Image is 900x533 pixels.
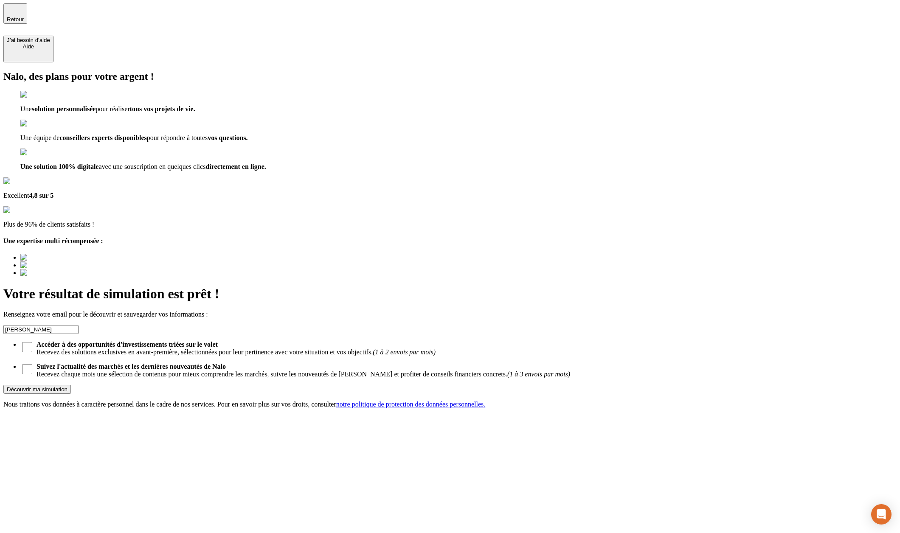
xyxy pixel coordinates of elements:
img: Best savings advice award [20,269,99,277]
span: Excellent [3,192,29,199]
input: Suivez l'actualité des marchés et les dernières nouveautés de NaloRecevez chaque mois une sélecti... [22,364,32,374]
input: Accéder à des opportunités d'investissements triées sur le voletRecevez des solutions exclusives ... [22,342,32,352]
p: Plus de 96% de clients satisfaits ! [3,221,897,228]
div: Découvrir ma simulation [7,386,67,393]
div: Open Intercom Messenger [871,504,892,525]
img: reviews stars [3,206,45,214]
span: solution personnalisée [32,105,96,112]
img: Best savings advice award [20,254,99,261]
span: Une équipe de [20,134,59,141]
h2: Nalo, des plans pour votre argent ! [3,71,897,82]
h1: Votre résultat de simulation est prêt ! [3,286,897,302]
span: vos questions. [208,134,247,141]
button: J’ai besoin d'aideAide [3,36,53,62]
em: (1 à 3 envois par mois) [507,370,570,378]
em: (1 à 2 envois par mois) [373,348,436,356]
span: Une [20,105,32,112]
h4: Une expertise multi récompensée : [3,237,897,245]
img: checkmark [20,149,57,156]
span: Nous traitons vos données à caractère personnel dans le cadre de nos services. Pour en savoir plu... [3,401,336,408]
div: Aide [7,43,50,50]
span: Retour [7,16,24,22]
span: 4,8 sur 5 [29,192,53,199]
a: notre politique de protection des données personnelles. [336,401,485,408]
span: conseillers experts disponibles [59,134,146,141]
button: Découvrir ma simulation [3,385,71,394]
span: tous vos projets de vie. [130,105,195,112]
div: J’ai besoin d'aide [7,37,50,43]
span: directement en ligne. [205,163,266,170]
span: Une solution 100% digitale [20,163,98,170]
span: pour réaliser [96,105,129,112]
p: Recevez chaque mois une sélection de contenus pour mieux comprendre les marchés, suivre les nouve... [37,363,570,378]
span: pour répondre à toutes [147,134,208,141]
p: Renseignez votre email pour le découvrir et sauvegarder vos informations : [3,311,897,318]
span: avec une souscription en quelques clics [98,163,205,170]
input: Email [3,325,79,334]
img: checkmark [20,91,57,98]
span: Recevez des solutions exclusives en avant-première, sélectionnées pour leur pertinence avec votre... [29,341,897,356]
img: checkmark [20,120,57,127]
strong: Suivez l'actualité des marchés et les dernières nouveautés de Nalo [37,363,226,370]
button: Retour [3,3,27,24]
img: Best savings advice award [20,261,99,269]
strong: Accéder à des opportunités d'investissements triées sur le volet [37,341,218,348]
img: Google Review [3,177,53,185]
